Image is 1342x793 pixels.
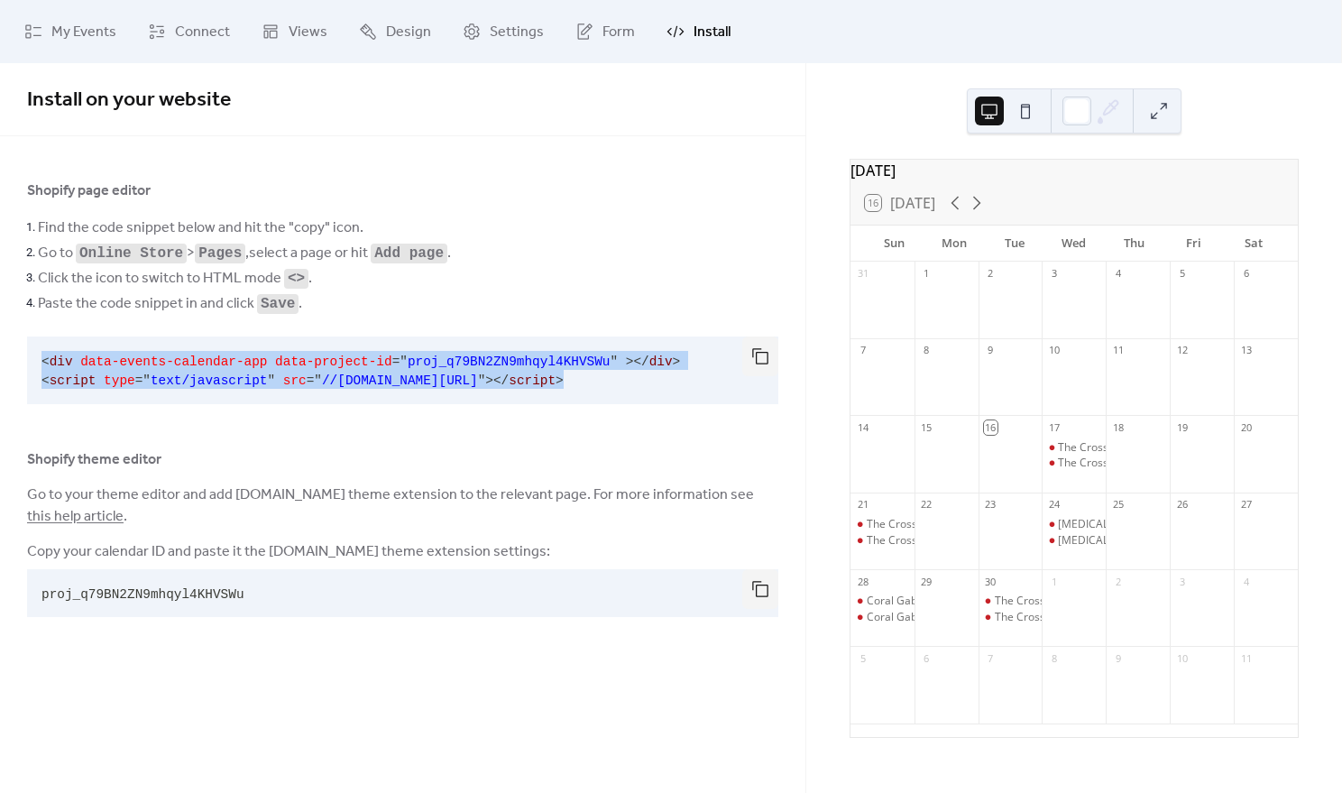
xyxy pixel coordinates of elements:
span: = [135,373,143,388]
a: Views [248,7,341,56]
span: Install [694,22,731,43]
span: proj_q79BN2ZN9mhqyl4KHVSWu [408,355,611,369]
span: script [50,373,97,388]
span: > [485,373,493,388]
div: 10 [1047,344,1061,357]
div: 2 [1111,575,1125,588]
div: The Crossings [GEOGRAPHIC_DATA] [GEOGRAPHIC_DATA] [995,610,1290,625]
div: [MEDICAL_DATA] BLS [1058,517,1167,532]
span: div [649,355,673,369]
span: Shopify theme editor [27,449,161,471]
div: The Crossings Shopping Village BLS [995,594,1173,609]
div: 1 [1047,575,1061,588]
div: 27 [1239,498,1253,512]
div: The Crossings Shopping Village BLS [1058,440,1236,456]
code: Pages [198,245,242,262]
span: Design [386,22,431,43]
span: text/javascript [151,373,268,388]
div: 3 [1047,267,1061,281]
span: proj_q79BN2ZN9mhqyl4KHVSWu [41,587,244,602]
div: The Crossings Shopping Village Red Cross [979,610,1043,625]
div: 29 [920,575,933,588]
div: 15 [920,420,933,434]
div: 9 [1111,651,1125,665]
span: src [283,373,307,388]
span: Views [289,22,327,43]
span: type [104,373,135,388]
div: The Crossings Shopping Village Red Cross [850,533,915,549]
div: [MEDICAL_DATA] Red Cross [1058,533,1199,549]
div: Doral BLS [1042,517,1106,532]
div: 18 [1111,420,1125,434]
div: Coral Gables BLS [850,594,915,609]
code: Save [261,296,295,312]
div: 17 [1047,420,1061,434]
span: " [314,373,322,388]
div: The Crossings Shopping Village BLS [1042,440,1106,456]
span: Settings [490,22,544,43]
code: <> [288,271,305,287]
span: > [673,355,681,369]
div: The Crossings Shopping Village Red Cross [1042,456,1106,471]
span: > [626,355,634,369]
span: //[DOMAIN_NAME][URL] [322,373,478,388]
div: 23 [984,498,997,512]
span: = [392,355,400,369]
span: data-events-calendar-app [80,355,267,369]
div: 11 [1239,651,1253,665]
div: The Crossings [GEOGRAPHIC_DATA] [GEOGRAPHIC_DATA] [867,533,1162,549]
span: Copy your calendar ID and paste it the [DOMAIN_NAME] theme extension settings: [27,541,550,563]
span: data-project-id [275,355,392,369]
span: script [509,373,556,388]
a: Design [345,7,445,56]
span: Go to your theme editor and add [DOMAIN_NAME] theme extension to the relevant page. For more info... [27,484,778,528]
span: " [478,373,486,388]
span: " [142,373,151,388]
span: Paste the code snippet in and click . [38,293,302,315]
div: 19 [1175,420,1189,434]
div: 8 [920,344,933,357]
span: < [41,355,50,369]
a: Connect [134,7,244,56]
span: Form [602,22,635,43]
div: 1 [920,267,933,281]
div: Sat [1224,226,1283,262]
div: 2 [984,267,997,281]
span: Click the icon to switch to HTML mode . [38,268,312,290]
a: Install [653,7,744,56]
code: Add page [374,245,444,262]
div: 20 [1239,420,1253,434]
span: = [307,373,315,388]
div: 8 [1047,651,1061,665]
div: 13 [1239,344,1253,357]
div: 5 [1175,267,1189,281]
div: 10 [1175,651,1189,665]
span: " [267,373,275,388]
span: My Events [51,22,116,43]
span: " [610,355,618,369]
div: 11 [1111,344,1125,357]
div: The Crossings Shopping Village BLS [979,594,1043,609]
div: Tue [984,226,1043,262]
a: Form [562,7,648,56]
div: Mon [924,226,984,262]
div: 28 [856,575,869,588]
span: Shopify page editor [27,180,151,202]
div: Coral Gables BLS [867,594,953,609]
div: 22 [920,498,933,512]
div: 26 [1175,498,1189,512]
a: My Events [11,7,130,56]
div: Doral Red Cross [1042,533,1106,549]
div: Sun [865,226,924,262]
div: 6 [1239,267,1253,281]
span: Connect [175,22,230,43]
div: 5 [856,651,869,665]
span: Find the code snippet below and hit the "copy" icon. [38,217,363,239]
span: </ [493,373,509,388]
div: Coral Gables Red Cross [850,610,915,625]
div: 16 [984,420,997,434]
div: [DATE] [850,160,1298,181]
span: > [556,373,564,388]
span: </ [633,355,648,369]
div: The Crossings Shopping Village BLS [850,517,915,532]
